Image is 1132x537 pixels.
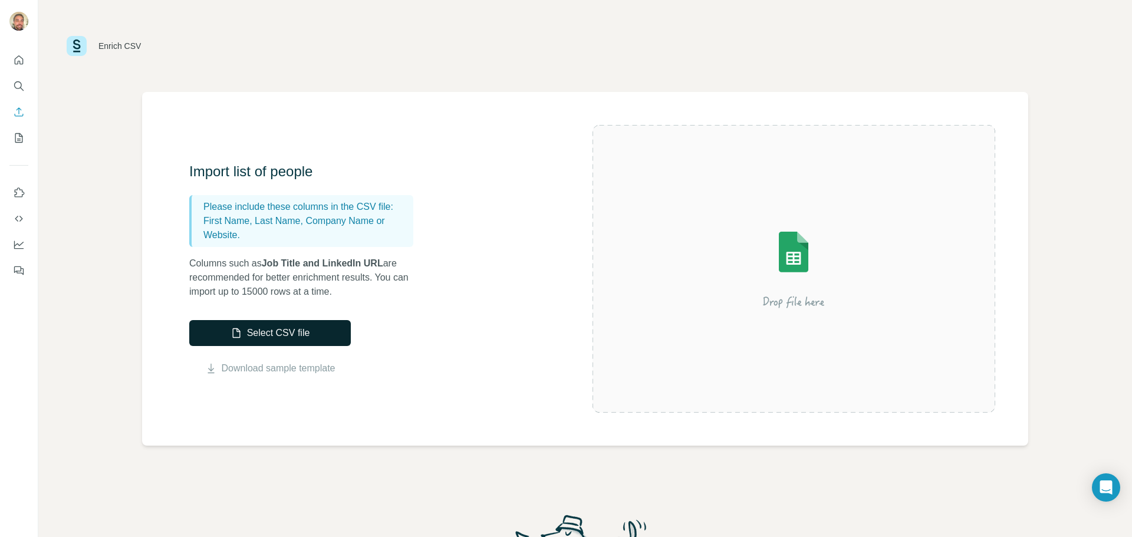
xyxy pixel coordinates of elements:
button: Search [9,75,28,97]
button: My lists [9,127,28,149]
p: First Name, Last Name, Company Name or Website. [203,214,409,242]
img: Avatar [9,12,28,31]
button: Use Surfe API [9,208,28,229]
span: Job Title and LinkedIn URL [262,258,383,268]
h3: Import list of people [189,162,425,181]
button: Feedback [9,260,28,281]
div: Open Intercom Messenger [1092,473,1120,502]
p: Columns such as are recommended for better enrichment results. You can import up to 15000 rows at... [189,256,425,299]
button: Dashboard [9,234,28,255]
p: Please include these columns in the CSV file: [203,200,409,214]
button: Enrich CSV [9,101,28,123]
img: Surfe Logo [67,36,87,56]
button: Select CSV file [189,320,351,346]
div: Enrich CSV [98,40,141,52]
button: Download sample template [189,361,351,375]
button: Quick start [9,50,28,71]
img: Surfe Illustration - Drop file here or select below [687,198,900,340]
button: Use Surfe on LinkedIn [9,182,28,203]
a: Download sample template [222,361,335,375]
